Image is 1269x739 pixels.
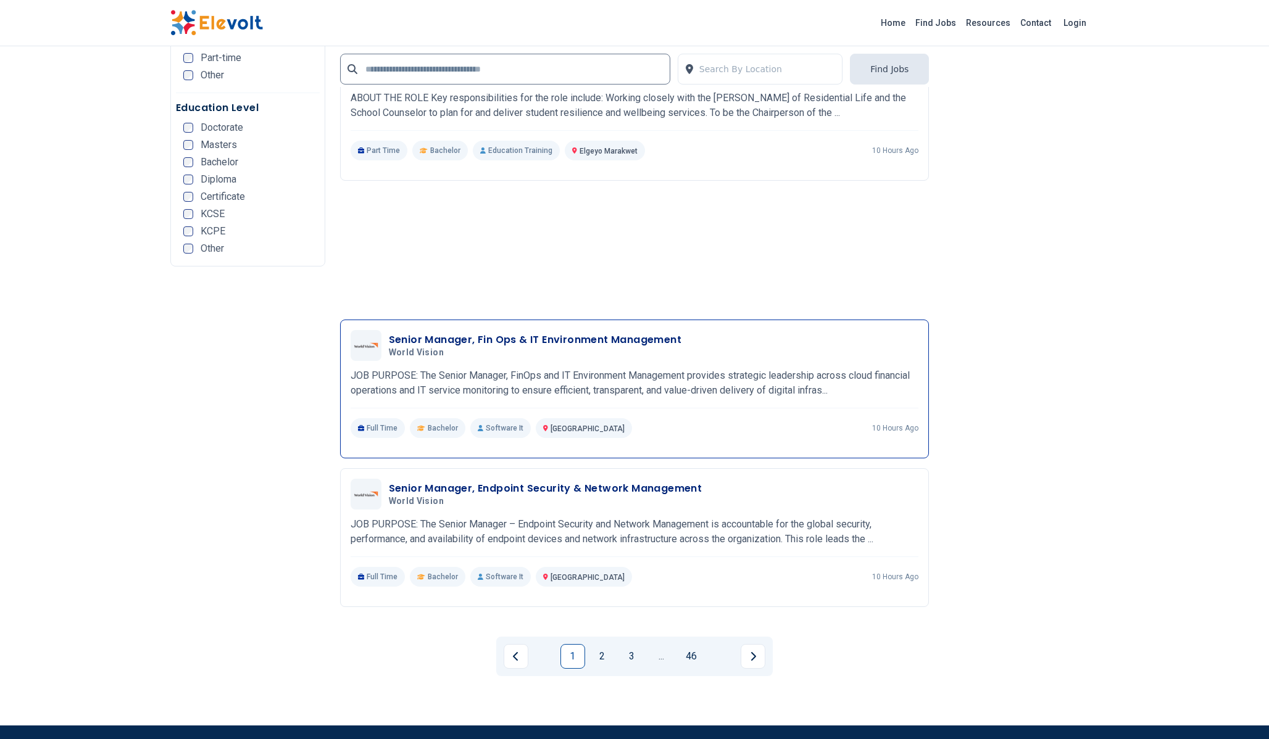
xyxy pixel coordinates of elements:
a: Page 2 [590,644,615,669]
a: Previous page [504,644,528,669]
span: Other [201,70,224,80]
span: Bachelor [430,146,460,155]
p: JOB PURPOSE: The Senior Manager, FinOps and IT Environment Management provides strategic leadersh... [351,368,919,398]
span: Other [201,244,224,254]
p: Full Time [351,418,406,438]
ul: Pagination [504,644,765,669]
img: World Vision [354,342,378,349]
a: Page 46 [679,644,704,669]
iframe: Advertisement [170,276,325,646]
p: 10 hours ago [872,423,918,433]
span: World Vision [389,347,444,358]
input: Bachelor [183,157,193,167]
a: World VisionSenior Manager, Fin Ops & IT Environment ManagementWorld VisionJOB PURPOSE: The Senio... [351,330,919,438]
span: World Vision [389,496,444,507]
a: World VisionSenior Manager, Endpoint Security & Network ManagementWorld VisionJOB PURPOSE: The Se... [351,479,919,587]
a: Contact [1015,13,1056,33]
p: JOB PURPOSE: The Senior Manager – Endpoint Security and Network Management is accountable for the... [351,517,919,547]
iframe: Advertisement [944,266,1099,637]
input: Masters [183,140,193,150]
input: KCPE [183,226,193,236]
input: Doctorate [183,123,193,133]
a: Home [876,13,910,33]
input: KCSE [183,209,193,219]
a: Page 3 [620,644,644,669]
a: Page 1 is your current page [560,644,585,669]
img: Elevolt [170,10,263,36]
span: Doctorate [201,123,243,133]
input: Diploma [183,175,193,184]
span: Certificate [201,192,245,202]
button: Find Jobs [850,54,929,85]
iframe: Advertisement [340,200,930,310]
p: 10 hours ago [872,572,918,582]
p: Software It [470,567,531,587]
a: Jump forward [649,644,674,669]
span: Part-time [201,53,241,63]
span: Masters [201,140,237,150]
a: Find Jobs [910,13,961,33]
p: Education Training [473,141,560,160]
span: Elgeyo Marakwet [580,147,638,155]
span: KCSE [201,209,225,219]
p: ABOUT THE ROLE Key responsibilities for the role include: Working closely with the [PERSON_NAME] ... [351,91,919,120]
iframe: Chat Widget [1207,680,1269,739]
h5: Education Level [176,101,320,115]
p: Full Time [351,567,406,587]
span: Bachelor [428,572,458,582]
input: Other [183,70,193,80]
input: Other [183,244,193,254]
p: 10 hours ago [872,146,918,155]
input: Certificate [183,192,193,202]
span: Bachelor [201,157,238,167]
span: Bachelor [428,423,458,433]
span: [GEOGRAPHIC_DATA] [551,424,625,433]
h3: Senior Manager, Fin Ops & IT Environment Management [389,332,681,347]
span: [GEOGRAPHIC_DATA] [551,573,625,582]
a: Resources [961,13,1015,33]
p: Part Time [351,141,408,160]
span: KCPE [201,226,225,236]
a: Login [1056,10,1094,35]
input: Part-time [183,53,193,63]
a: Nova PioneerPart Time School Chaplain (Eldoret Girls)Nova PioneerABOUT THE ROLE Key responsibilit... [351,52,919,160]
img: World Vision [354,491,378,497]
h3: Senior Manager, Endpoint Security & Network Management [389,481,702,496]
span: Diploma [201,175,236,184]
a: Next page [741,644,765,669]
p: Software It [470,418,531,438]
